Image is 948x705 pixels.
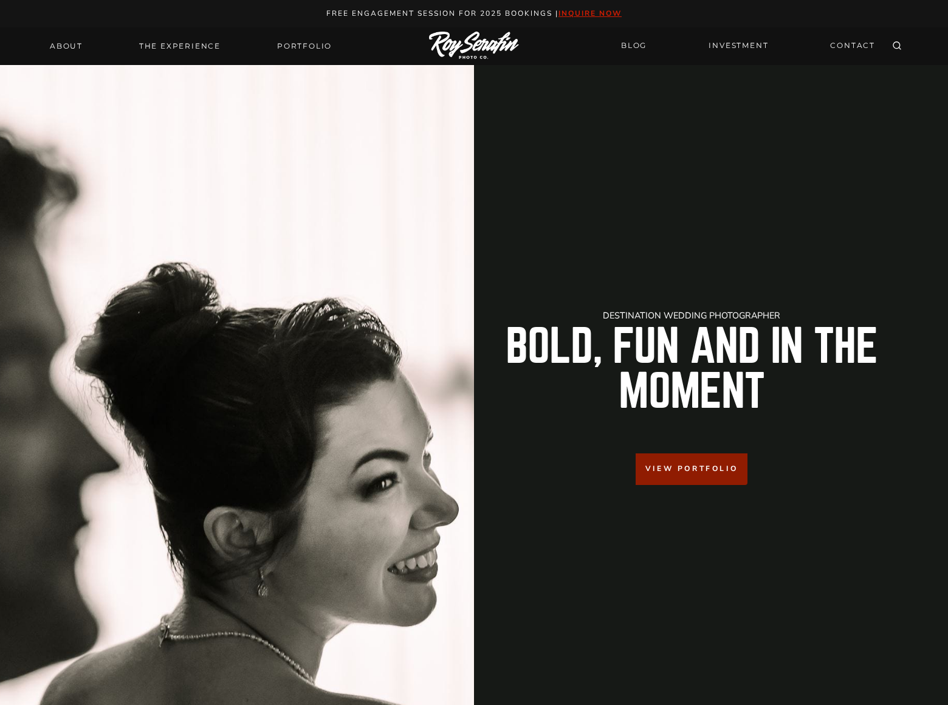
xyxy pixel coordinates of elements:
a: About [43,38,90,55]
a: BLOG [614,35,654,57]
h2: Bold, Fun And in the Moment [484,325,899,414]
a: INVESTMENT [701,35,775,57]
button: View Search Form [888,38,905,55]
h1: Destination Wedding Photographer [484,311,899,320]
a: THE EXPERIENCE [132,38,228,55]
a: Portfolio [270,38,339,55]
nav: Secondary Navigation [614,35,882,57]
a: CONTACT [823,35,882,57]
span: View Portfolio [645,463,738,475]
a: View Portfolio [636,453,747,484]
img: Logo of Roy Serafin Photo Co., featuring stylized text in white on a light background, representi... [429,32,519,60]
nav: Primary Navigation [43,38,339,55]
a: inquire now [558,9,622,18]
p: Free engagement session for 2025 Bookings | [13,7,935,20]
